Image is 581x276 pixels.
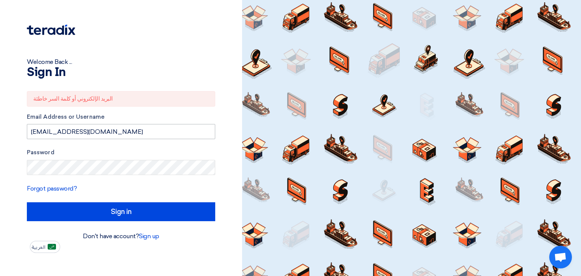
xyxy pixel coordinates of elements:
label: Email Address or Username [27,113,215,121]
div: Welcome Back ... [27,57,215,67]
a: Sign up [139,233,159,240]
div: Don't have account? [27,232,215,241]
a: Forgot password? [27,185,77,192]
label: Password [27,148,215,157]
img: ar-AR.png [48,244,56,250]
div: البريد الإلكتروني أو كلمة السر خاطئة [27,91,215,107]
img: Teradix logo [27,25,75,35]
input: Sign in [27,202,215,221]
h1: Sign In [27,67,215,79]
div: Open chat [549,246,572,268]
span: العربية [32,245,45,250]
button: العربية [30,241,60,253]
input: Enter your business email or username [27,124,215,139]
